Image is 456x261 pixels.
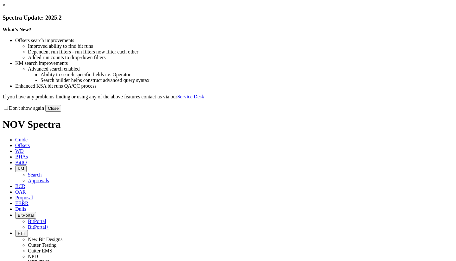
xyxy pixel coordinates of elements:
li: Improved ability to find bit runs [28,43,453,49]
h1: NOV Spectra [3,119,453,130]
li: Offsets search improvements [15,38,453,43]
span: BCR [15,183,25,189]
li: Enhanced KSA bit runs QA/QC process [15,83,453,89]
a: Cutter Testing [28,242,57,248]
a: Approvals [28,178,49,183]
span: Proposal [15,195,33,200]
p: If you have any problems finding or using any of the above features contact us via our [3,94,453,100]
strong: What's New? [3,27,31,32]
a: Service Desk [177,94,204,99]
span: FTT [18,231,25,236]
span: WD [15,148,24,154]
button: Close [45,105,61,112]
li: Dependent run filters - run filters now filter each other [28,49,453,55]
span: OAR [15,189,26,195]
span: Offsets [15,143,30,148]
a: BitPortal [28,219,46,224]
input: Don't show again [4,106,8,110]
a: New Bit Designs [28,237,62,242]
span: EBRR [15,201,28,206]
a: NPD [28,254,38,259]
label: Don't show again [3,105,44,111]
span: BitPortal [18,213,34,218]
li: Ability to search specific fields i.e. Operator [41,72,453,78]
span: Guide [15,137,28,142]
h3: Spectra Update: 2025.2 [3,14,453,21]
li: KM search improvements [15,60,453,66]
li: Search builder helps construct advanced query syntax [41,78,453,83]
span: KM [18,166,24,171]
a: Search [28,172,42,177]
li: Added run counts to drop-down filters [28,55,453,60]
a: Cutter EMS [28,248,52,253]
span: BitIQ [15,160,27,165]
a: BitPortal+ [28,224,49,230]
a: × [3,3,5,8]
span: Dulls [15,206,26,212]
span: BHAs [15,154,28,159]
li: Advanced search enabled [28,66,453,72]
